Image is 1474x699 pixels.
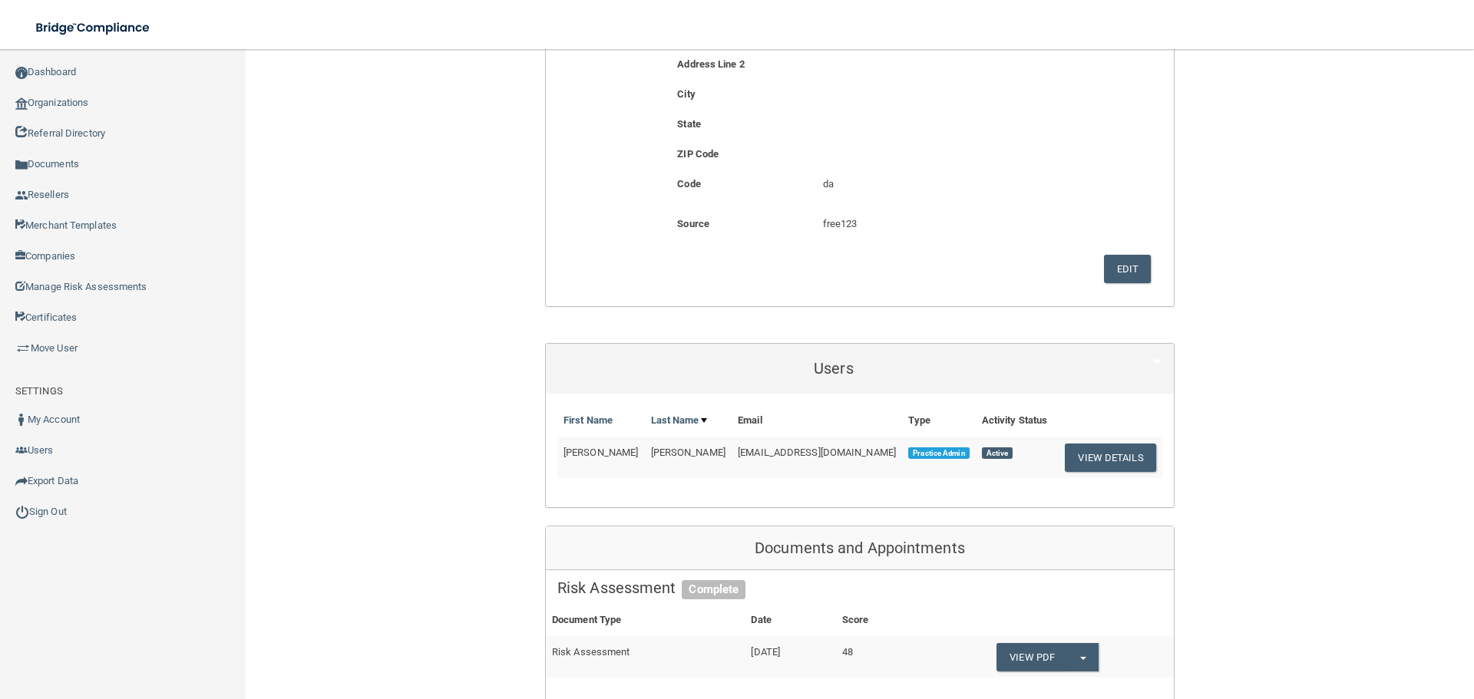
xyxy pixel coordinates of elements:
[836,605,922,636] th: Score
[677,178,700,190] b: Code
[546,636,745,678] td: Risk Assessment
[745,636,835,678] td: [DATE]
[1065,443,1155,472] button: View Details
[677,218,709,229] b: Source
[677,118,701,130] b: State
[682,580,745,600] span: Complete
[15,159,28,171] img: icon-documents.8dae5593.png
[15,475,28,487] img: icon-export.b9366987.png
[15,382,63,401] label: SETTINGS
[823,215,1091,233] p: free123
[823,175,1091,193] p: da
[546,605,745,636] th: Document Type
[976,405,1054,437] th: Activity Status
[15,341,31,356] img: briefcase.64adab9b.png
[908,447,969,460] span: Practice Admin
[15,414,28,426] img: ic_user_dark.df1a06c3.png
[745,605,835,636] th: Date
[15,67,28,79] img: ic_dashboard_dark.d01f4a41.png
[902,405,975,437] th: Type
[732,405,902,437] th: Email
[651,411,708,430] a: Last Name
[15,505,29,519] img: ic_power_dark.7ecde6b1.png
[651,447,725,458] span: [PERSON_NAME]
[15,444,28,457] img: icon-users.e205127d.png
[563,411,613,430] a: First Name
[677,88,695,100] b: City
[677,58,744,70] b: Address Line 2
[546,526,1174,571] div: Documents and Appointments
[15,190,28,202] img: ic_reseller.de258add.png
[557,360,1110,377] h5: Users
[557,351,1162,386] a: Users
[738,447,896,458] span: [EMAIL_ADDRESS][DOMAIN_NAME]
[15,97,28,110] img: organization-icon.f8decf85.png
[557,579,1162,596] h5: Risk Assessment
[563,447,638,458] span: [PERSON_NAME]
[996,643,1067,671] a: View PDF
[23,12,164,44] img: bridge_compliance_login_screen.278c3ca4.svg
[982,447,1013,460] span: Active
[1104,255,1151,283] button: Edit
[677,148,719,160] b: ZIP Code
[836,636,922,678] td: 48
